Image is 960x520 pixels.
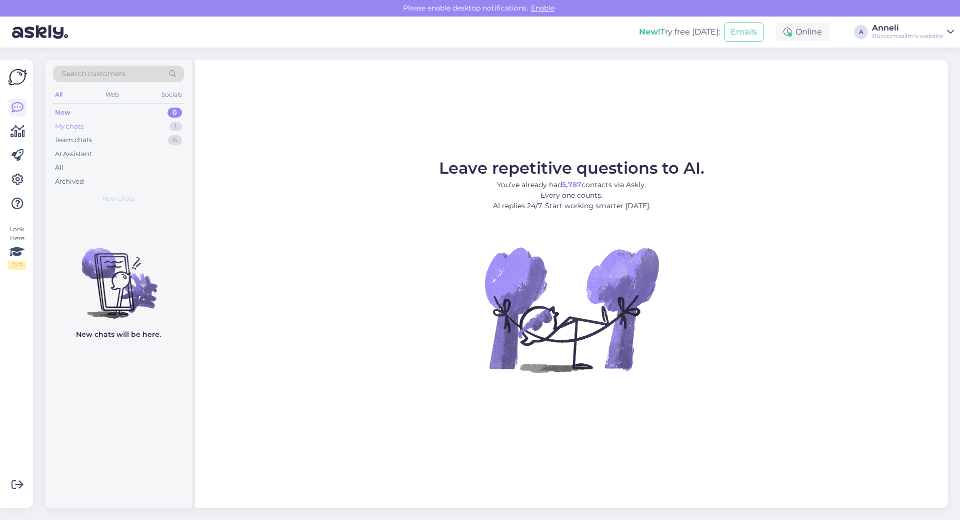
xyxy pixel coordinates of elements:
[562,180,581,189] b: 5,787
[481,219,661,399] img: No Chat active
[724,23,763,42] button: Emails
[872,24,954,40] a: AnneliBüroomaailm's website
[872,24,943,32] div: Anneli
[55,149,92,159] div: AI Assistant
[62,69,125,79] span: Search customers
[55,122,83,132] div: My chats
[639,26,720,38] div: Try free [DATE]:
[53,88,64,101] div: All
[55,177,84,187] div: Archived
[102,194,134,203] span: New chats
[167,108,182,118] div: 0
[55,163,63,173] div: All
[854,25,868,39] div: A
[8,68,27,87] img: Askly Logo
[439,180,704,211] p: You’ve already had contacts via Askly. Every one counts. AI replies 24/7. Start working smarter [...
[103,88,121,101] div: Web
[8,261,26,270] div: 2 / 3
[45,230,192,320] img: No chats
[8,225,26,270] div: Look Here
[159,88,184,101] div: Socials
[775,23,830,41] div: Online
[76,329,161,340] p: New chats will be here.
[55,135,92,145] div: Team chats
[639,27,660,37] b: New!
[528,4,557,13] span: Enable
[169,122,182,132] div: 1
[439,158,704,178] span: Leave repetitive questions to AI.
[168,135,182,145] div: 6
[55,108,70,118] div: New
[872,32,943,40] div: Büroomaailm's website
